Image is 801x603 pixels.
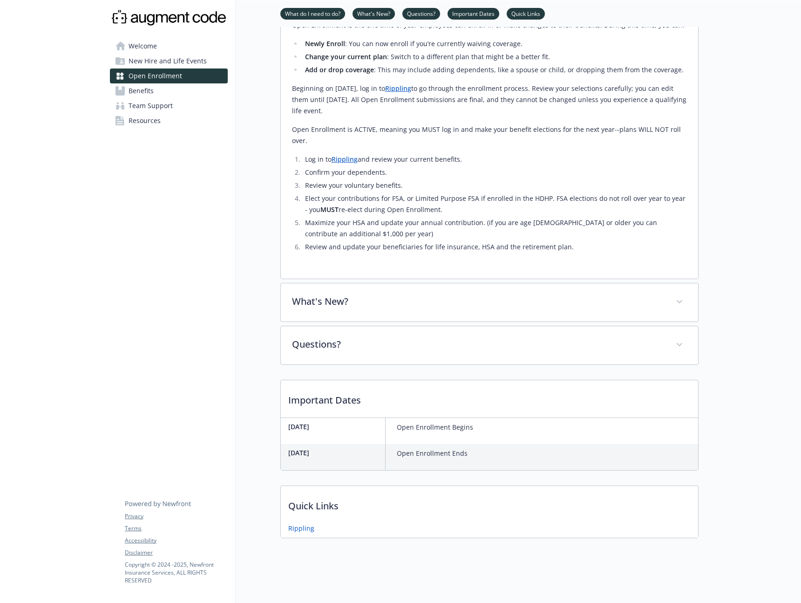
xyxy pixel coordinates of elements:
[281,283,698,322] div: What's New?
[129,98,173,113] span: Team Support
[292,83,687,116] p: Beginning on [DATE], log in to to go through the enrollment process. Review your selections caref...
[281,486,698,521] p: Quick Links
[110,83,228,98] a: Benefits
[129,83,154,98] span: Benefits
[292,295,665,308] p: What's New?
[302,38,687,49] li: : You can now enroll if you’re currently waiving coverage.
[288,422,381,432] p: [DATE]
[125,524,227,533] a: Terms
[353,9,395,18] a: What's New?
[125,536,227,545] a: Accessibility
[129,54,207,69] span: New Hire and Life Events
[288,448,381,458] p: [DATE]
[292,337,665,351] p: Questions?
[302,167,687,178] li: Confirm your dependents.
[302,193,687,215] li: Elect your contributions for FSA, or Limited Purpose FSA if enrolled in the HDHP. FSA elections d...
[397,422,473,433] p: Open Enrollment Begins
[507,9,545,18] a: Quick Links
[305,52,387,61] strong: Change your current plan
[288,523,314,533] a: Rippling
[302,51,687,62] li: : Switch to a different plan that might be a better fit.
[125,561,227,584] p: Copyright © 2024 - 2025 , Newfront Insurance Services, ALL RIGHTS RESERVED
[302,217,687,240] li: Maximize your HSA and update your annual contribution. (if you are age [DEMOGRAPHIC_DATA] or olde...
[110,98,228,113] a: Team Support
[110,113,228,128] a: Resources
[332,155,358,164] a: Rippling
[302,154,687,165] li: Log in to and review your current benefits.
[302,64,687,75] li: : This may include adding dependents, like a spouse or child, or dropping them from the coverage.
[292,124,687,146] p: Open Enrollment is ACTIVE, meaning you MUST log in and make your benefit elections for the next y...
[305,65,374,74] strong: Add or drop coverage
[110,54,228,69] a: New Hire and Life Events
[281,326,698,364] div: Questions?
[281,380,698,415] p: Important Dates
[305,39,345,48] strong: Newly Enroll
[129,113,161,128] span: Resources
[125,548,227,557] a: Disclaimer
[125,512,227,521] a: Privacy
[448,9,499,18] a: Important Dates
[385,84,411,93] a: Rippling
[110,39,228,54] a: Welcome
[302,241,687,253] li: Review and update your beneficiaries for life insurance, HSA and the retirement plan.
[129,39,157,54] span: Welcome
[110,69,228,83] a: Open Enrollment
[402,9,440,18] a: Questions?
[302,180,687,191] li: Review your voluntary benefits.
[320,205,339,214] strong: MUST
[280,9,345,18] a: What do I need to do?
[397,448,468,459] p: Open Enrollment Ends
[129,69,182,83] span: Open Enrollment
